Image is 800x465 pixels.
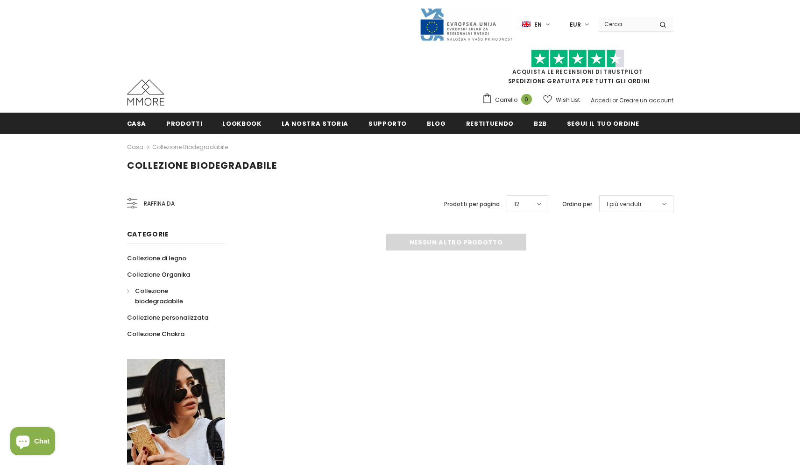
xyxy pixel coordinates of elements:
[166,113,202,134] a: Prodotti
[368,119,407,128] span: supporto
[521,94,532,105] span: 0
[127,283,215,309] a: Collezione biodegradabile
[222,119,261,128] span: Lookbook
[482,93,537,107] a: Carrello 0
[144,199,175,209] span: Raffina da
[127,229,169,239] span: Categorie
[567,113,639,134] a: Segui il tuo ordine
[534,119,547,128] span: B2B
[534,113,547,134] a: B2B
[591,96,611,104] a: Accedi
[531,50,624,68] img: Fidati di Pilot Stars
[222,113,261,134] a: Lookbook
[466,119,514,128] span: Restituendo
[570,20,581,29] span: EUR
[495,95,517,105] span: Carrello
[127,329,184,338] span: Collezione Chakra
[127,250,186,266] a: Collezione di legno
[127,313,208,322] span: Collezione personalizzata
[127,309,208,326] a: Collezione personalizzata
[127,79,164,106] img: Casi MMORE
[127,119,147,128] span: Casa
[127,270,190,279] span: Collezione Organika
[152,143,228,151] a: Collezione biodegradabile
[127,266,190,283] a: Collezione Organika
[282,113,348,134] a: La nostra storia
[127,159,277,172] span: Collezione biodegradabile
[166,119,202,128] span: Prodotti
[543,92,580,108] a: Wish List
[419,20,513,28] a: Javni Razpis
[619,96,673,104] a: Creare un account
[512,68,643,76] a: Acquista le recensioni di TrustPilot
[444,200,500,209] label: Prodotti per pagina
[127,254,186,263] span: Collezione di legno
[607,200,641,209] span: I più venduti
[522,21,531,29] img: i-lang-1.png
[7,427,58,458] inbox-online-store-chat: Shopify online store chat
[282,119,348,128] span: La nostra storia
[482,54,673,85] span: SPEDIZIONE GRATUITA PER TUTTI GLI ORDINI
[368,113,407,134] a: supporto
[127,142,143,153] a: Casa
[466,113,514,134] a: Restituendo
[427,119,446,128] span: Blog
[567,119,639,128] span: Segui il tuo ordine
[599,17,652,31] input: Search Site
[419,7,513,42] img: Javni Razpis
[556,95,580,105] span: Wish List
[135,286,183,306] span: Collezione biodegradabile
[127,326,184,342] a: Collezione Chakra
[427,113,446,134] a: Blog
[534,20,542,29] span: en
[514,200,519,209] span: 12
[612,96,618,104] span: or
[562,200,592,209] label: Ordina per
[127,113,147,134] a: Casa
